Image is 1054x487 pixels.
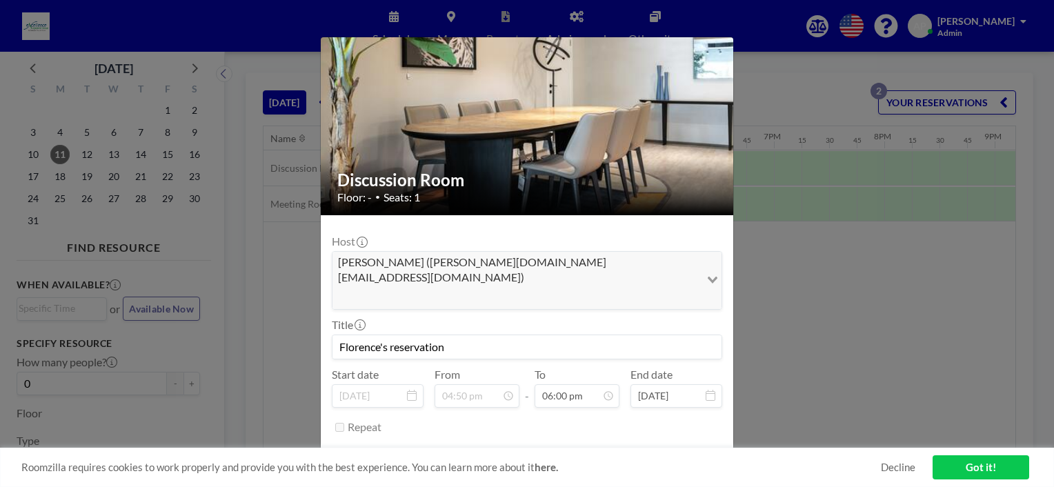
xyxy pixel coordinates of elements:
[375,192,380,202] span: •
[332,252,722,309] div: Search for option
[933,455,1029,479] a: Got it!
[337,190,372,204] span: Floor: -
[535,461,558,473] a: here.
[332,368,379,381] label: Start date
[332,335,722,359] input: (No title)
[535,368,546,381] label: To
[332,235,366,248] label: Host
[335,255,697,286] span: [PERSON_NAME] ([PERSON_NAME][DOMAIN_NAME][EMAIL_ADDRESS][DOMAIN_NAME])
[630,368,673,381] label: End date
[525,372,529,403] span: -
[332,318,364,332] label: Title
[435,368,460,381] label: From
[881,461,915,474] a: Decline
[348,420,381,434] label: Repeat
[337,170,718,190] h2: Discussion Room
[21,461,881,474] span: Roomzilla requires cookies to work properly and provide you with the best experience. You can lea...
[334,288,699,306] input: Search for option
[384,190,420,204] span: Seats: 1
